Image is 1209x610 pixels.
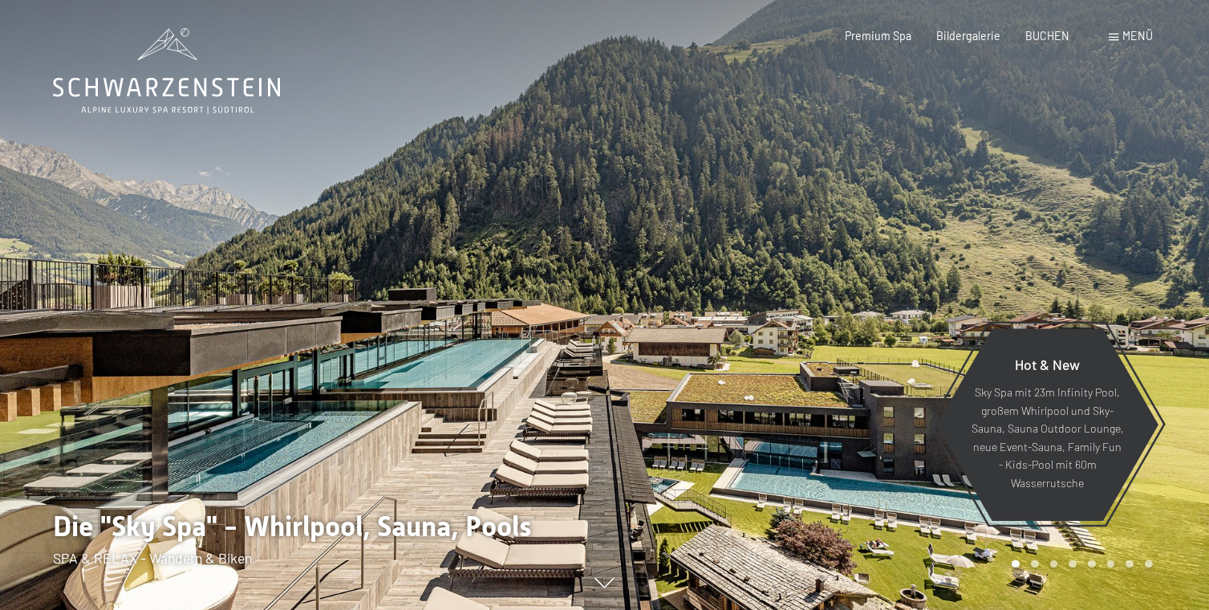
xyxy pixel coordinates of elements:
div: Carousel Page 8 [1145,560,1153,568]
a: Premium Spa [845,29,911,43]
div: Carousel Page 7 [1126,560,1134,568]
a: BUCHEN [1025,29,1069,43]
a: Hot & New Sky Spa mit 23m Infinity Pool, großem Whirlpool und Sky-Sauna, Sauna Outdoor Lounge, ne... [935,327,1159,522]
a: Bildergalerie [936,29,1000,43]
div: Carousel Pagination [1006,560,1152,568]
div: Carousel Page 4 [1069,560,1077,568]
div: Carousel Page 3 [1050,560,1058,568]
span: Hot & New [1015,356,1080,373]
div: Carousel Page 2 [1031,560,1039,568]
div: Carousel Page 1 (Current Slide) [1012,560,1020,568]
p: Sky Spa mit 23m Infinity Pool, großem Whirlpool und Sky-Sauna, Sauna Outdoor Lounge, neue Event-S... [971,384,1124,493]
div: Carousel Page 5 [1088,560,1096,568]
span: Menü [1122,29,1153,43]
div: Carousel Page 6 [1107,560,1115,568]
